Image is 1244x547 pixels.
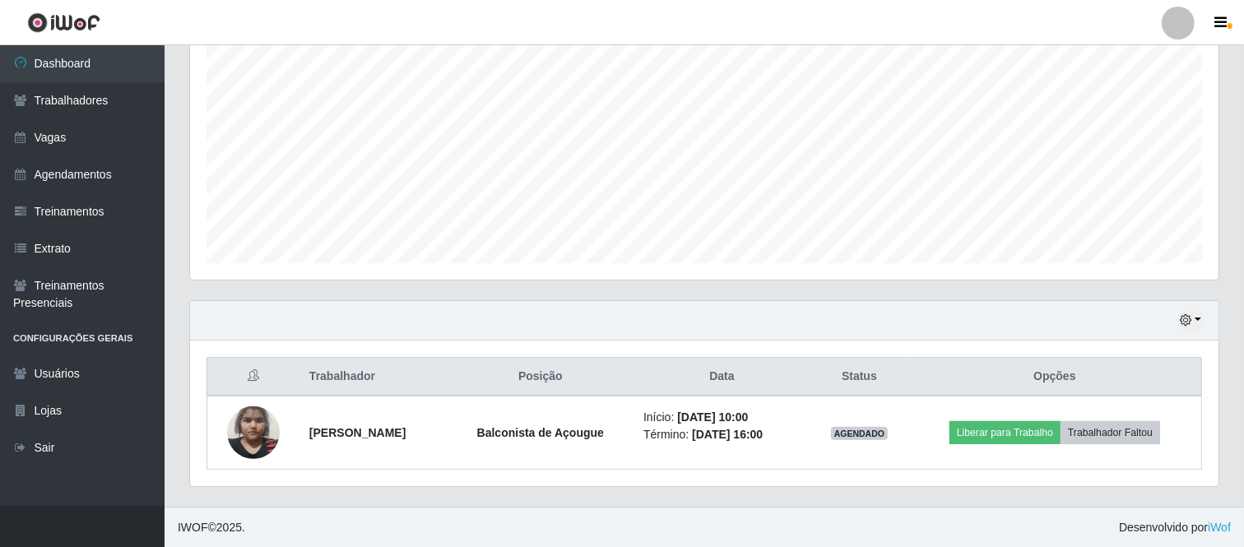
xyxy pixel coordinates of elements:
th: Status [810,358,908,396]
li: Início: [643,409,801,426]
th: Trabalhador [299,358,448,396]
li: Término: [643,426,801,443]
span: AGENDADO [831,427,889,440]
span: © 2025 . [178,519,245,536]
a: iWof [1208,521,1231,534]
th: Posição [448,358,634,396]
time: [DATE] 16:00 [692,428,763,441]
span: IWOF [178,521,208,534]
img: CoreUI Logo [27,12,100,33]
button: Trabalhador Faltou [1061,421,1160,444]
img: 1701273073882.jpeg [227,397,280,467]
button: Liberar para Trabalho [949,421,1061,444]
time: [DATE] 10:00 [677,410,748,424]
th: Data [634,358,810,396]
strong: Balconista de Açougue [477,426,604,439]
th: Opções [908,358,1202,396]
span: Desenvolvido por [1119,519,1231,536]
strong: [PERSON_NAME] [309,426,406,439]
